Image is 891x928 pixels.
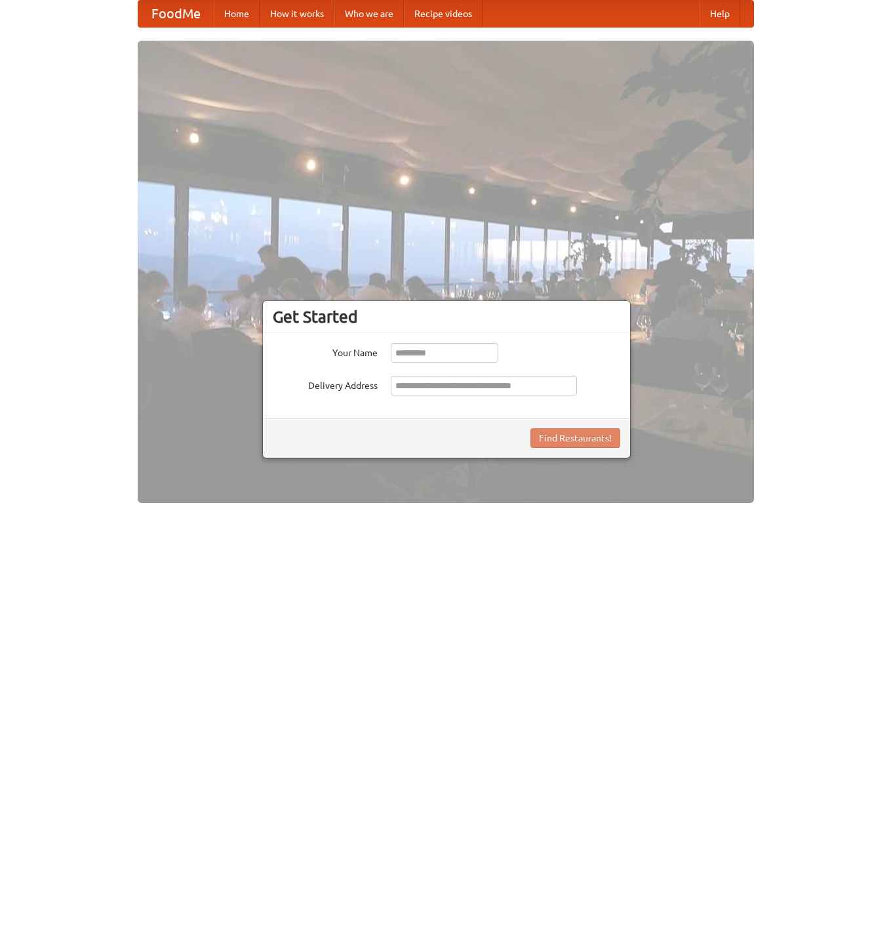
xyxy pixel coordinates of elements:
[273,376,378,392] label: Delivery Address
[404,1,483,27] a: Recipe videos
[260,1,334,27] a: How it works
[273,307,620,327] h3: Get Started
[334,1,404,27] a: Who we are
[530,428,620,448] button: Find Restaurants!
[214,1,260,27] a: Home
[700,1,740,27] a: Help
[273,343,378,359] label: Your Name
[138,1,214,27] a: FoodMe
